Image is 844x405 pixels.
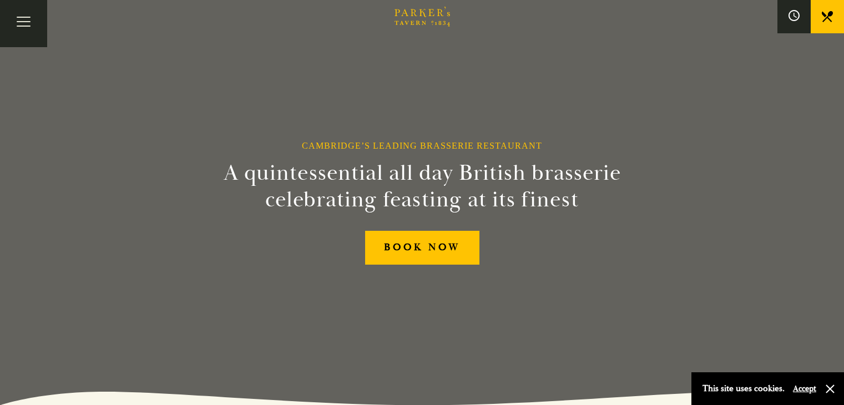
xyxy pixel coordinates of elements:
button: Accept [793,383,816,394]
h2: A quintessential all day British brasserie celebrating feasting at its finest [169,160,675,213]
button: Close and accept [825,383,836,394]
a: BOOK NOW [365,231,479,265]
h1: Cambridge’s Leading Brasserie Restaurant [302,140,542,151]
p: This site uses cookies. [703,381,785,397]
